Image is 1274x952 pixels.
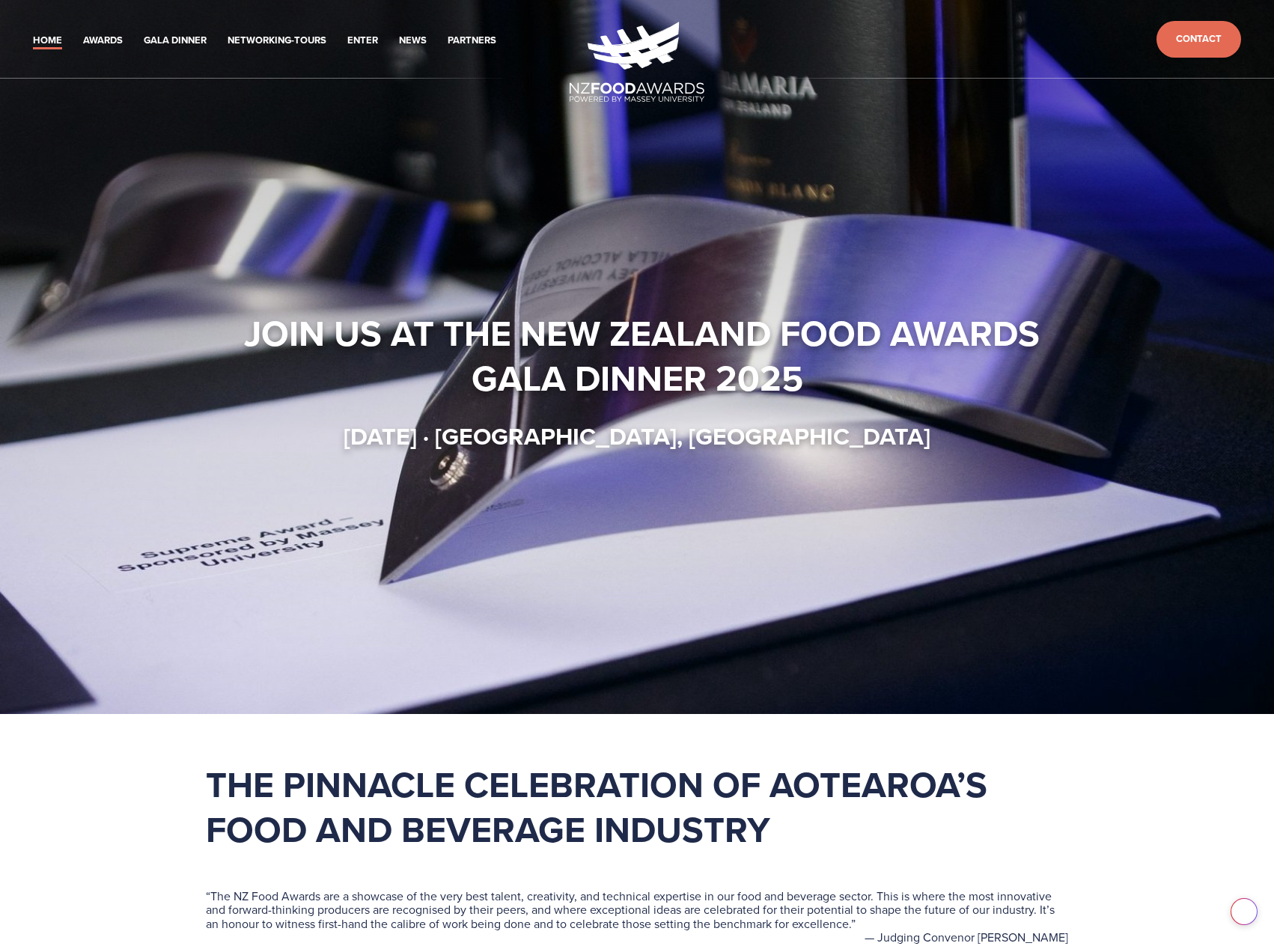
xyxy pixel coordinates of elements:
[144,32,207,49] a: Gala Dinner
[206,888,210,904] span: “
[83,32,123,49] a: Awards
[206,930,1068,944] figcaption: — Judging Convenor [PERSON_NAME]
[244,307,1049,404] strong: Join us at the New Zealand Food Awards Gala Dinner 2025
[228,32,326,49] a: Networking-Tours
[33,32,62,49] a: Home
[1156,21,1241,58] a: Contact
[851,915,856,932] span: ”
[206,762,1068,852] h1: The pinnacle celebration of Aotearoa’s food and beverage industry
[399,32,427,49] a: News
[344,418,930,454] strong: [DATE] · [GEOGRAPHIC_DATA], [GEOGRAPHIC_DATA]
[347,32,378,49] a: Enter
[448,32,496,49] a: Partners
[206,889,1068,930] blockquote: The NZ Food Awards are a showcase of the very best talent, creativity, and technical expertise in...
